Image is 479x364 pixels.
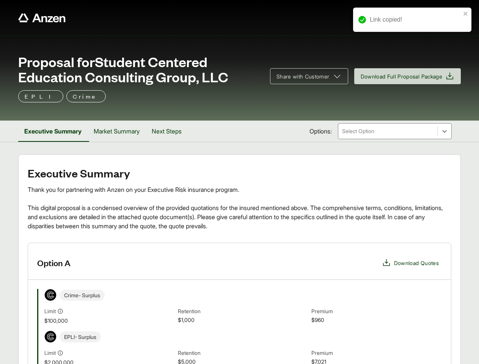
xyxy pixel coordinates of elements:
span: Crime - Surplus [60,290,105,301]
button: Next Steps [146,121,188,142]
span: EPLI - Surplus [60,331,101,342]
span: Retention [178,349,308,358]
span: Proposal for Student Centered Education Consulting Group, LLC [18,54,261,84]
p: Crime [73,92,99,101]
span: Premium [311,307,442,316]
button: Executive Summary [18,121,88,142]
button: close [463,11,468,17]
p: EPLI [25,92,57,101]
button: Share with Customer [270,68,348,84]
button: Market Summary [88,121,146,142]
h3: Option A [37,257,71,268]
span: $960 [311,316,442,325]
div: Link copied! [370,15,461,24]
div: Thank you for partnering with Anzen on your Executive Risk insurance program. This digital propos... [28,185,451,231]
span: Download Full Proposal Package [361,72,443,80]
img: Coalition [45,331,56,342]
a: Anzen website [18,13,66,22]
span: $1,000 [178,316,308,325]
span: Options: [309,127,332,136]
span: Share with Customer [276,72,330,80]
span: Download Quotes [394,259,439,267]
h2: Executive Summary [28,167,451,179]
span: Limit [44,307,56,315]
button: Download Full Proposal Package [354,68,461,84]
span: $100,000 [44,317,175,325]
span: Premium [311,349,442,358]
span: Retention [178,307,308,316]
span: Limit [44,349,56,357]
img: Coalition [45,289,56,301]
button: Download Quotes [379,255,442,270]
